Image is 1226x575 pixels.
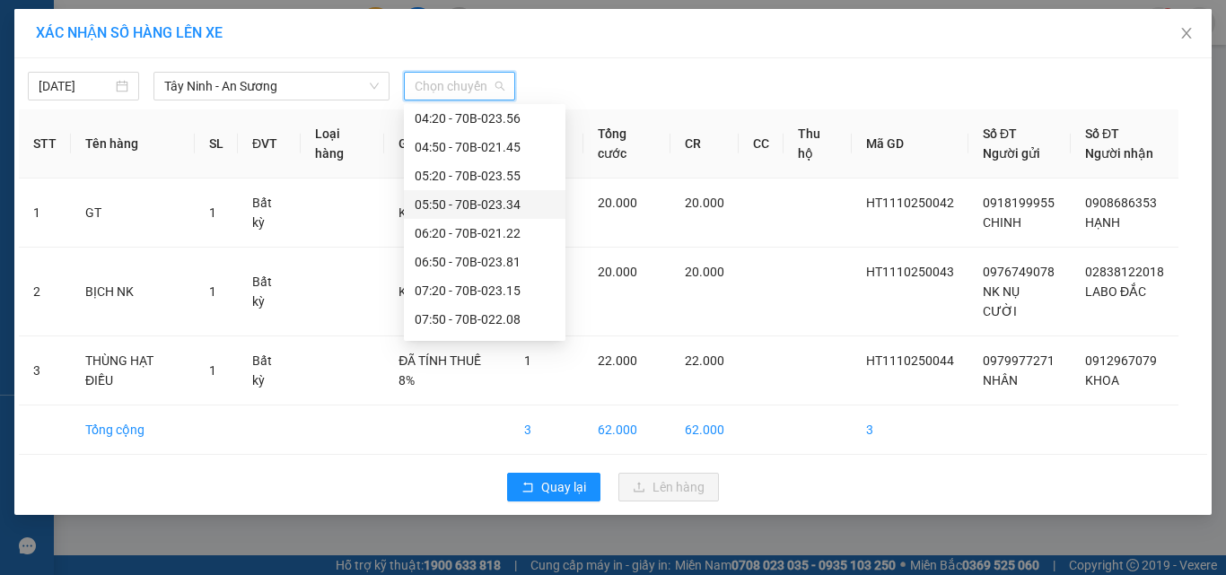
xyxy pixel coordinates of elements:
[521,481,534,495] span: rollback
[598,353,637,368] span: 22.000
[670,109,739,179] th: CR
[1179,26,1194,40] span: close
[384,109,510,179] th: Ghi chú
[507,473,600,501] button: rollbackQuay lại
[39,76,112,96] input: 12/10/2025
[398,284,485,299] span: KĐB HƯ K ĐỀN
[1085,126,1119,141] span: Số ĐT
[238,109,301,179] th: ĐVT
[524,353,531,368] span: 1
[583,405,670,455] td: 62.000
[238,179,301,248] td: Bất kỳ
[415,73,504,100] span: Chọn chuyến
[19,248,71,336] td: 2
[415,309,555,329] div: 07:50 - 70B-022.08
[510,405,583,455] td: 3
[71,248,195,336] td: BỊCH NK
[983,196,1055,210] span: 0918199955
[19,179,71,248] td: 1
[1085,196,1157,210] span: 0908686353
[369,81,380,91] span: down
[583,109,670,179] th: Tổng cước
[784,109,852,179] th: Thu hộ
[1085,146,1153,161] span: Người nhận
[983,215,1021,230] span: CHINH
[866,196,954,210] span: HT1110250042
[866,353,954,368] span: HT1110250044
[195,109,238,179] th: SL
[398,353,481,388] span: ĐÃ TÍNH THUẾ 8%
[415,223,555,243] div: 06:20 - 70B-021.22
[1085,284,1146,299] span: LABO ĐẮC
[541,477,586,497] span: Quay lại
[415,109,555,128] div: 04:20 - 70B-023.56
[739,109,784,179] th: CC
[983,126,1017,141] span: Số ĐT
[866,265,954,279] span: HT1110250043
[1085,215,1120,230] span: HẠNH
[301,109,384,179] th: Loại hàng
[852,109,968,179] th: Mã GD
[209,284,216,299] span: 1
[598,196,637,210] span: 20.000
[618,473,719,501] button: uploadLên hàng
[238,248,301,336] td: Bất kỳ
[19,336,71,405] td: 3
[415,252,555,272] div: 06:50 - 70B-023.81
[983,146,1040,161] span: Người gửi
[1085,353,1157,368] span: 0912967079
[398,205,424,220] span: KĐB
[670,405,739,455] td: 62.000
[209,363,216,378] span: 1
[852,405,968,455] td: 3
[1085,373,1119,388] span: KHOA
[71,336,195,405] td: THÙNG HẠT ĐIỀU
[685,353,724,368] span: 22.000
[415,137,555,157] div: 04:50 - 70B-021.45
[415,195,555,214] div: 05:50 - 70B-023.34
[415,281,555,301] div: 07:20 - 70B-023.15
[598,265,637,279] span: 20.000
[71,179,195,248] td: GT
[685,265,724,279] span: 20.000
[1161,9,1212,59] button: Close
[209,205,216,220] span: 1
[238,336,301,405] td: Bất kỳ
[164,73,379,100] span: Tây Ninh - An Sương
[19,109,71,179] th: STT
[685,196,724,210] span: 20.000
[415,166,555,186] div: 05:20 - 70B-023.55
[983,284,1020,318] span: NK NỤ CƯỜI
[71,109,195,179] th: Tên hàng
[1085,265,1164,279] span: 02838122018
[36,24,223,41] span: XÁC NHẬN SỐ HÀNG LÊN XE
[983,373,1018,388] span: NHÂN
[71,405,195,455] td: Tổng cộng
[983,353,1055,368] span: 0979977271
[983,265,1055,279] span: 0976749078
